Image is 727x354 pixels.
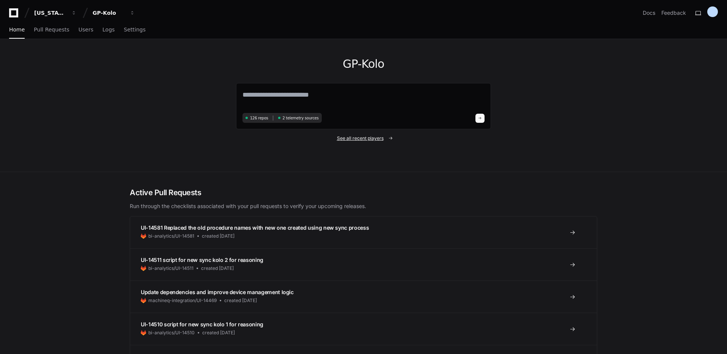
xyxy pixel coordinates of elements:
[148,330,195,336] span: bi-analytics/UI-14510
[148,233,194,239] span: bi-analytics/UI-14581
[661,9,686,17] button: Feedback
[130,202,597,210] p: Run through the checklists associated with your pull requests to verify your upcoming releases.
[236,57,491,71] h1: GP-Kolo
[130,248,597,280] a: UI-14511 script for new sync kolo 2 for reasoningbi-analytics/UI-14511created [DATE]
[141,257,263,263] span: UI-14511 script for new sync kolo 2 for reasoning
[31,6,80,20] button: [US_STATE] Pacific
[9,27,25,32] span: Home
[337,135,384,141] span: See all recent players
[102,21,115,39] a: Logs
[141,289,294,295] span: Update dependencies and improve device management logic
[141,321,263,327] span: UI-14510 script for new sync kolo 1 for reasoning
[90,6,138,20] button: GP-Kolo
[148,298,217,304] span: machineq-integration/UI-14469
[283,115,319,121] span: 2 telemetry sources
[224,298,257,304] span: created [DATE]
[79,21,93,39] a: Users
[202,233,234,239] span: created [DATE]
[202,330,235,336] span: created [DATE]
[643,9,655,17] a: Docs
[148,265,194,271] span: bi-analytics/UI-14511
[124,27,145,32] span: Settings
[201,265,234,271] span: created [DATE]
[34,21,69,39] a: Pull Requests
[130,280,597,313] a: Update dependencies and improve device management logicmachineq-integration/UI-14469created [DATE]
[236,135,491,141] a: See all recent players
[34,27,69,32] span: Pull Requests
[130,313,597,345] a: UI-14510 script for new sync kolo 1 for reasoningbi-analytics/UI-14510created [DATE]
[93,9,125,17] div: GP-Kolo
[124,21,145,39] a: Settings
[79,27,93,32] span: Users
[9,21,25,39] a: Home
[34,9,67,17] div: [US_STATE] Pacific
[141,224,369,231] span: UI-14581 Replaced the old procedure names with new one created using new sync process
[102,27,115,32] span: Logs
[130,216,597,248] a: UI-14581 Replaced the old procedure names with new one created using new sync processbi-analytics...
[250,115,268,121] span: 126 repos
[130,187,597,198] h2: Active Pull Requests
